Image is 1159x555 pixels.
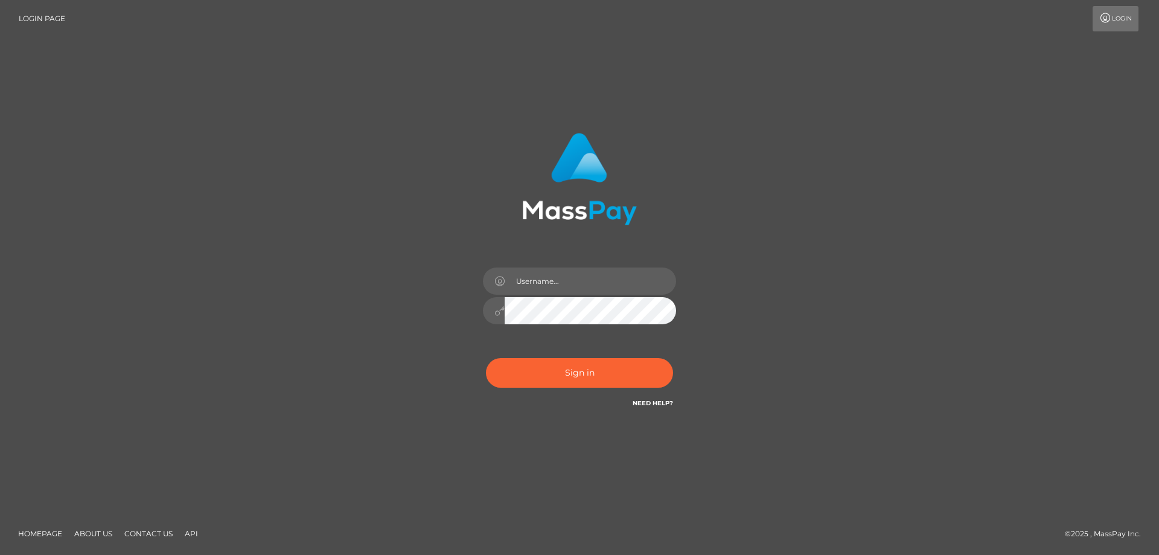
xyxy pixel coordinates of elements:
a: Login [1093,6,1138,31]
a: Homepage [13,524,67,543]
a: Contact Us [120,524,177,543]
div: © 2025 , MassPay Inc. [1065,527,1150,541]
a: Need Help? [633,399,673,407]
img: MassPay Login [522,133,637,225]
a: API [180,524,203,543]
input: Username... [505,268,676,295]
button: Sign in [486,358,673,388]
a: About Us [69,524,117,543]
a: Login Page [19,6,65,31]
